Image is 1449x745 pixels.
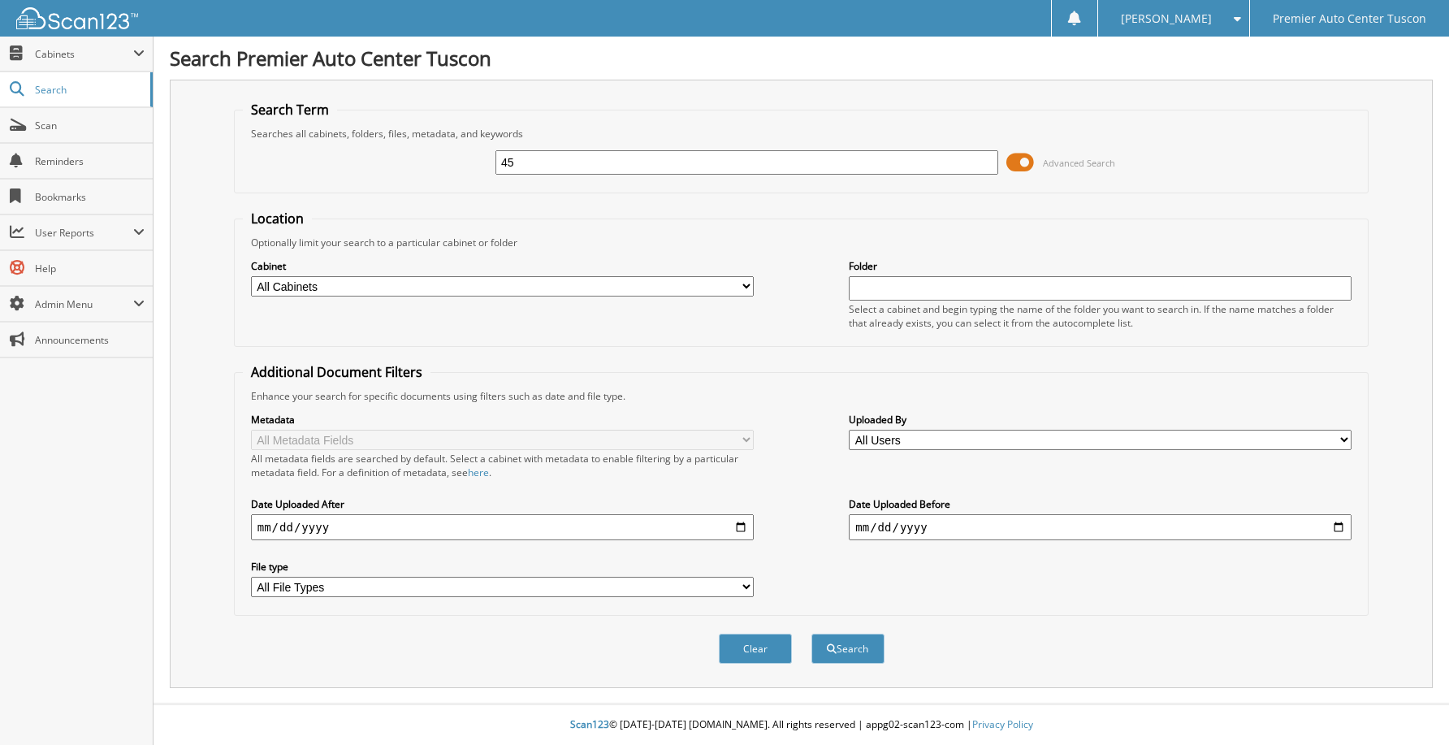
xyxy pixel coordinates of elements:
span: User Reports [35,226,133,240]
span: Announcements [35,333,145,347]
span: Reminders [35,154,145,168]
legend: Location [243,210,312,227]
span: Premier Auto Center Tuscon [1273,14,1426,24]
div: © [DATE]-[DATE] [DOMAIN_NAME]. All rights reserved | appg02-scan123-com | [154,705,1449,745]
span: Bookmarks [35,190,145,204]
label: File type [251,560,754,574]
span: Help [35,262,145,275]
span: Scan [35,119,145,132]
h1: Search Premier Auto Center Tuscon [170,45,1433,71]
label: Date Uploaded After [251,497,754,511]
div: Optionally limit your search to a particular cabinet or folder [243,236,1360,249]
span: Admin Menu [35,297,133,311]
div: Select a cabinet and begin typing the name of the folder you want to search in. If the name match... [849,302,1352,330]
span: Scan123 [570,717,609,731]
span: [PERSON_NAME] [1121,14,1212,24]
img: scan123-logo-white.svg [16,7,138,29]
label: Uploaded By [849,413,1352,427]
span: Advanced Search [1043,157,1115,169]
a: here [468,466,489,479]
span: Search [35,83,142,97]
button: Clear [719,634,792,664]
button: Search [811,634,885,664]
input: start [251,514,754,540]
label: Date Uploaded Before [849,497,1352,511]
iframe: Chat Widget [1368,667,1449,745]
a: Privacy Policy [972,717,1033,731]
legend: Search Term [243,101,337,119]
span: Cabinets [35,47,133,61]
label: Metadata [251,413,754,427]
input: end [849,514,1352,540]
div: Searches all cabinets, folders, files, metadata, and keywords [243,127,1360,141]
label: Folder [849,259,1352,273]
legend: Additional Document Filters [243,363,430,381]
label: Cabinet [251,259,754,273]
div: Enhance your search for specific documents using filters such as date and file type. [243,389,1360,403]
div: All metadata fields are searched by default. Select a cabinet with metadata to enable filtering b... [251,452,754,479]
